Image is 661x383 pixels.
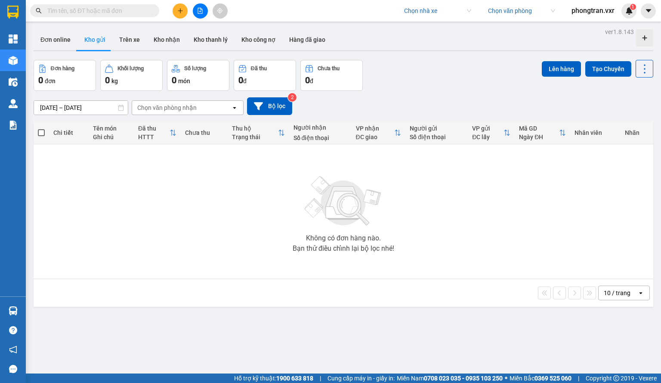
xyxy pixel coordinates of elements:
[625,7,633,15] img: icon-new-feature
[137,103,197,112] div: Chọn văn phòng nhận
[53,129,84,136] div: Chi tiết
[232,134,278,140] div: Trạng thái
[288,93,297,102] sup: 2
[197,8,203,14] span: file-add
[232,125,278,132] div: Thu hộ
[636,29,653,47] div: Tạo kho hàng mới
[397,374,503,383] span: Miền Nam
[105,75,110,85] span: 0
[293,134,347,141] div: Số điện thoại
[134,121,181,144] th: Toggle SortBy
[305,75,310,85] span: 0
[7,6,19,19] img: logo-vxr
[327,374,395,383] span: Cung cấp máy in - giấy in:
[293,124,347,131] div: Người nhận
[276,375,313,382] strong: 1900 633 818
[187,29,235,50] button: Kho thanh lý
[310,78,313,84] span: đ
[172,75,176,85] span: 0
[34,101,128,115] input: Select a date range.
[177,8,183,14] span: plus
[9,365,17,373] span: message
[356,134,395,140] div: ĐC giao
[410,134,463,140] div: Số điện thoại
[235,29,282,50] button: Kho công nợ
[213,3,228,19] button: aim
[645,7,652,15] span: caret-down
[77,29,112,50] button: Kho gửi
[193,3,208,19] button: file-add
[184,65,206,72] div: Số lượng
[578,374,579,383] span: |
[112,29,147,50] button: Trên xe
[630,4,636,10] sup: 1
[238,75,243,85] span: 0
[38,75,43,85] span: 0
[45,78,56,84] span: đơn
[282,29,332,50] button: Hàng đã giao
[306,235,381,242] div: Không có đơn hàng nào.
[585,61,631,77] button: Tạo Chuyến
[138,125,170,132] div: Đã thu
[9,346,17,354] span: notification
[542,61,581,77] button: Lên hàng
[138,134,170,140] div: HTTT
[217,8,223,14] span: aim
[534,375,571,382] strong: 0369 525 060
[424,375,503,382] strong: 0708 023 035 - 0935 103 250
[47,6,149,16] input: Tìm tên, số ĐT hoặc mã đơn
[352,121,406,144] th: Toggle SortBy
[641,3,656,19] button: caret-down
[300,171,386,231] img: svg+xml;base64,PHN2ZyBjbGFzcz0ibGlzdC1wbHVnX19zdmciIHhtbG5zPSJodHRwOi8vd3d3LnczLm9yZy8yMDAwL3N2Zy...
[9,326,17,334] span: question-circle
[510,374,571,383] span: Miền Bắc
[34,60,96,91] button: Đơn hàng0đơn
[519,134,559,140] div: Ngày ĐH
[9,99,18,108] img: warehouse-icon
[167,60,229,91] button: Số lượng0món
[9,121,18,130] img: solution-icon
[9,34,18,44] img: dashboard-icon
[565,5,621,16] span: phongtran.vxr
[320,374,321,383] span: |
[9,78,18,87] img: warehouse-icon
[318,65,340,72] div: Chưa thu
[515,121,570,144] th: Toggle SortBy
[604,289,630,297] div: 10 / trang
[231,104,238,111] svg: open
[631,4,634,10] span: 1
[251,65,267,72] div: Đã thu
[100,60,163,91] button: Khối lượng0kg
[93,125,130,132] div: Tên món
[468,121,515,144] th: Toggle SortBy
[300,60,363,91] button: Chưa thu0đ
[637,290,644,296] svg: open
[472,134,503,140] div: ĐC lấy
[410,125,463,132] div: Người gửi
[247,97,292,115] button: Bộ lọc
[173,3,188,19] button: plus
[613,375,619,381] span: copyright
[519,125,559,132] div: Mã GD
[34,29,77,50] button: Đơn online
[243,78,247,84] span: đ
[9,56,18,65] img: warehouse-icon
[93,134,130,140] div: Ghi chú
[111,78,118,84] span: kg
[228,121,289,144] th: Toggle SortBy
[472,125,503,132] div: VP gửi
[9,306,18,315] img: warehouse-icon
[36,8,42,14] span: search
[575,129,616,136] div: Nhân viên
[234,60,296,91] button: Đã thu0đ
[147,29,187,50] button: Kho nhận
[293,245,394,252] div: Bạn thử điều chỉnh lại bộ lọc nhé!
[505,377,507,380] span: ⚪️
[185,129,223,136] div: Chưa thu
[625,129,649,136] div: Nhãn
[234,374,313,383] span: Hỗ trợ kỹ thuật:
[117,65,144,72] div: Khối lượng
[178,78,190,84] span: món
[356,125,395,132] div: VP nhận
[605,27,634,37] div: ver 1.8.143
